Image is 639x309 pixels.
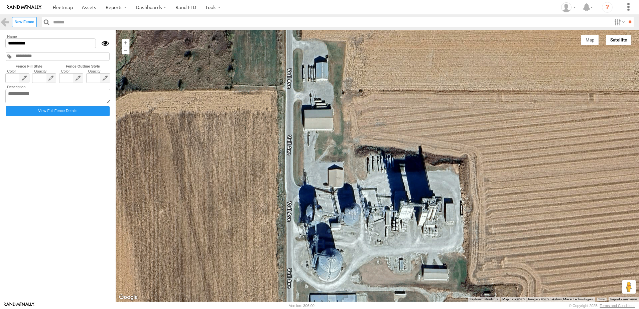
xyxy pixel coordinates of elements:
[612,17,626,27] label: Search Filter Options
[5,69,29,73] label: Color
[598,298,605,301] a: Terms (opens in new tab)
[470,297,498,302] button: Keyboard shortcuts
[502,297,593,301] span: Map data ©2025 Imagery ©2025 Airbus, Maxar Technologies
[569,304,635,308] div: © Copyright 2025 -
[6,106,110,116] label: Click to view fence details
[5,85,110,89] label: Description
[600,304,635,308] a: Terms and Conditions
[117,293,139,302] img: Google
[289,304,314,308] div: Version: 306.00
[606,35,632,45] button: Show satellite imagery
[117,293,139,302] a: Open this area in Google Maps (opens a new window)
[96,38,110,48] div: Show/Hide fence
[59,69,83,73] label: Color
[122,46,129,54] button: Zoom out
[622,280,636,294] button: Drag Pegman onto the map to open Street View
[559,2,578,12] div: Tim Zylstra
[581,35,599,45] button: Show street map
[610,297,637,301] a: Report a map error
[32,69,56,73] label: Opacity
[602,2,613,13] i: ?
[7,5,41,10] img: rand-logo.svg
[4,64,54,68] label: Fence Fill Style
[54,64,112,68] label: Fence Outline Style
[86,69,110,73] label: Opacity
[122,39,129,46] button: Zoom in
[12,17,37,27] label: Create New Fence
[4,302,34,309] a: Visit our Website
[5,34,110,38] label: Name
